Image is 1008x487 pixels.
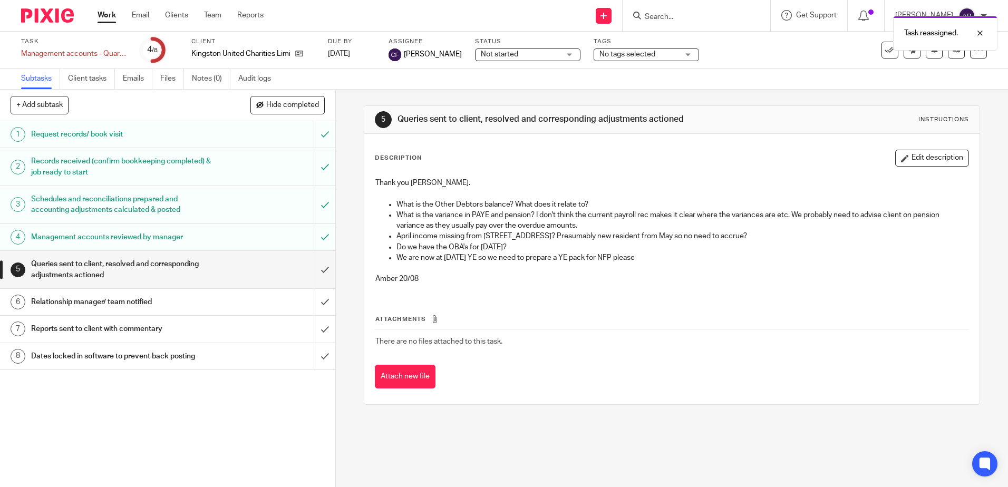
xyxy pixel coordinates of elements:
[481,51,518,58] span: Not started
[396,210,968,231] p: What is the variance in PAYE and pension? I don't think the current payroll rec makes it clear wh...
[389,48,401,61] img: svg%3E
[375,154,422,162] p: Description
[31,191,212,218] h1: Schedules and reconciliations prepared and accounting adjustments calculated & posted
[31,256,212,283] h1: Queries sent to client, resolved and corresponding adjustments actioned
[328,37,375,46] label: Due by
[21,8,74,23] img: Pixie
[21,48,127,59] div: Management accounts - Quarterly
[11,96,69,114] button: + Add subtask
[11,230,25,245] div: 4
[11,197,25,212] div: 3
[396,231,968,241] p: April income missing from [STREET_ADDRESS]? Presumably new resident from May so no need to accrue?
[147,44,158,56] div: 4
[375,365,435,388] button: Attach new file
[958,7,975,24] img: svg%3E
[375,338,502,345] span: There are no files attached to this task.
[266,101,319,110] span: Hide completed
[21,69,60,89] a: Subtasks
[21,37,127,46] label: Task
[160,69,184,89] a: Files
[31,294,212,310] h1: Relationship manager/ team notified
[11,262,25,277] div: 5
[68,69,115,89] a: Client tasks
[98,10,116,21] a: Work
[238,69,279,89] a: Audit logs
[404,49,462,60] span: [PERSON_NAME]
[599,51,655,58] span: No tags selected
[11,322,25,336] div: 7
[250,96,325,114] button: Hide completed
[11,160,25,174] div: 2
[123,69,152,89] a: Emails
[375,274,968,284] p: Amber 20/08
[396,242,968,252] p: Do we have the OBA's for [DATE]?
[31,229,212,245] h1: Management accounts reviewed by manager
[31,348,212,364] h1: Dates locked in software to prevent back posting
[31,153,212,180] h1: Records received (confirm bookkeeping completed) & job ready to start
[204,10,221,21] a: Team
[375,316,426,322] span: Attachments
[132,10,149,21] a: Email
[396,252,968,263] p: We are now at [DATE] YE so we need to prepare a YE pack for NFP please
[191,48,290,59] p: Kingston United Charities Limited
[191,37,315,46] label: Client
[328,50,350,57] span: [DATE]
[11,127,25,142] div: 1
[375,111,392,128] div: 5
[237,10,264,21] a: Reports
[396,199,968,210] p: What is the Other Debtors balance? What does it relate to?
[398,114,694,125] h1: Queries sent to client, resolved and corresponding adjustments actioned
[918,115,969,124] div: Instructions
[375,178,968,188] p: Thank you [PERSON_NAME].
[904,28,958,38] p: Task reassigned.
[31,126,212,142] h1: Request records/ book visit
[192,69,230,89] a: Notes (0)
[11,295,25,309] div: 6
[11,349,25,364] div: 8
[389,37,462,46] label: Assignee
[895,150,969,167] button: Edit description
[165,10,188,21] a: Clients
[31,321,212,337] h1: Reports sent to client with commentary
[152,47,158,53] small: /8
[475,37,580,46] label: Status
